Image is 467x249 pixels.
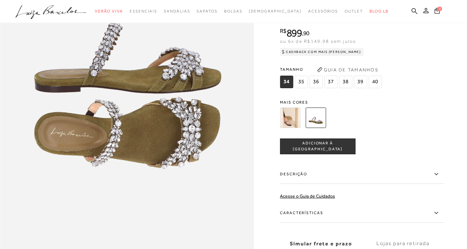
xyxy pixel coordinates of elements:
[345,5,363,17] a: noSubCategoriesText
[315,64,380,75] button: Guia de Tamanhos
[308,5,338,17] a: noSubCategoriesText
[164,9,190,13] span: Sandálias
[280,193,335,199] a: Acesse o Guia de Cuidados
[345,9,363,13] span: Outlet
[95,9,123,13] span: Verão Viva
[280,165,444,184] label: Descrição
[280,64,383,74] span: Tamanho
[339,76,352,88] span: 38
[197,5,217,17] a: noSubCategoriesText
[164,5,190,17] a: noSubCategoriesText
[324,76,337,88] span: 37
[303,30,309,37] span: 90
[306,108,326,128] img: RASTEIRA COM PEDRARIAS EM CAMURÇA VERDE ASPARGO
[280,48,364,56] div: Cashback com Mais [PERSON_NAME]
[280,204,444,223] label: Características
[370,5,389,17] a: BLOG LB
[433,7,442,16] button: 0
[130,9,157,13] span: Essenciais
[197,9,217,13] span: Sapatos
[308,9,338,13] span: Acessórios
[280,138,355,154] button: ADICIONAR À [GEOGRAPHIC_DATA]
[130,5,157,17] a: noSubCategoriesText
[280,108,300,128] img: RASTEIRA COM PEDRARIAS EM CAMURÇA PRETA
[437,7,442,11] span: 0
[295,76,308,88] span: 35
[224,5,243,17] a: noSubCategoriesText
[280,100,444,104] span: Mais cores
[369,76,382,88] span: 40
[309,76,323,88] span: 36
[370,9,389,13] span: BLOG LB
[249,5,302,17] a: noSubCategoriesText
[249,9,302,13] span: [DEMOGRAPHIC_DATA]
[302,30,309,36] i: ,
[354,76,367,88] span: 39
[280,38,356,44] span: ou 6x de R$149,98 sem juros
[280,28,287,34] i: R$
[280,76,293,88] span: 34
[287,27,302,39] span: 899
[224,9,243,13] span: Bolsas
[280,140,355,152] span: ADICIONAR À [GEOGRAPHIC_DATA]
[95,5,123,17] a: noSubCategoriesText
